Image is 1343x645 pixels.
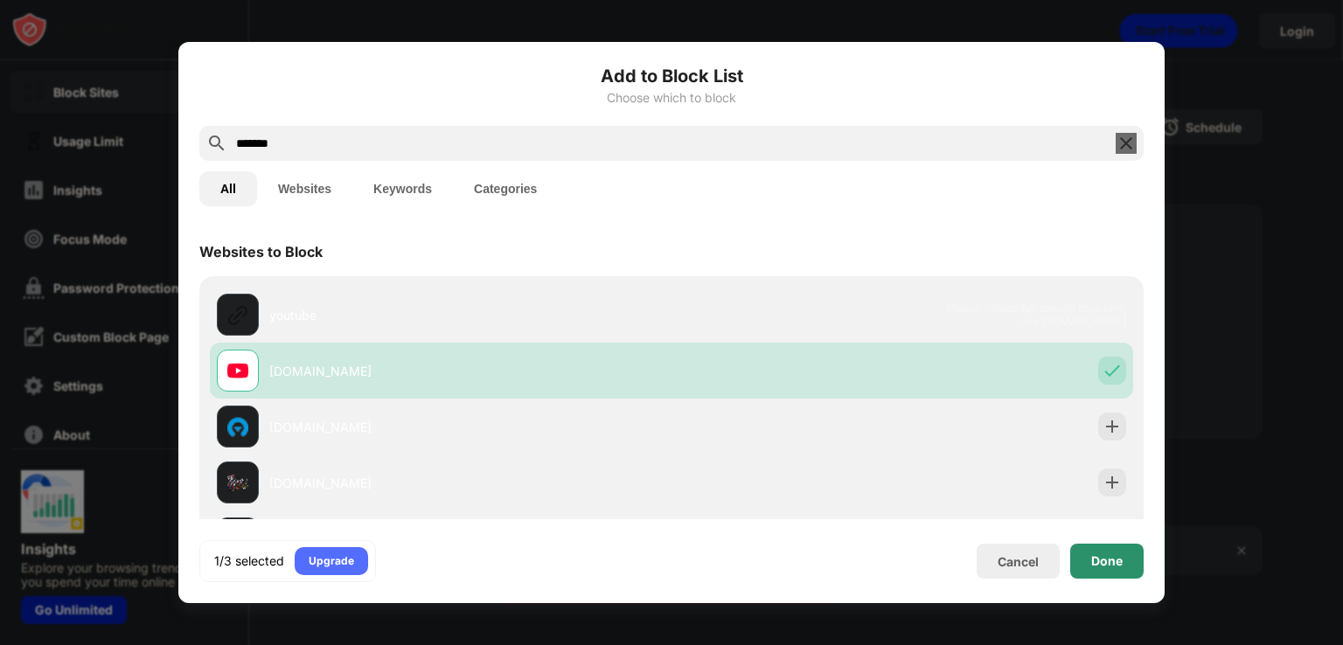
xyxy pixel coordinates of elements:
[309,552,354,570] div: Upgrade
[206,133,227,154] img: search.svg
[998,554,1039,569] div: Cancel
[257,171,352,206] button: Websites
[199,171,257,206] button: All
[227,416,248,437] img: favicons
[269,306,671,324] div: youtube
[269,474,671,492] div: [DOMAIN_NAME]
[1091,554,1123,568] div: Done
[199,243,323,260] div: Websites to Block
[269,362,671,380] div: [DOMAIN_NAME]
[227,360,248,381] img: favicons
[453,171,558,206] button: Categories
[199,91,1144,105] div: Choose which to block
[214,552,284,570] div: 1/3 selected
[227,472,248,493] img: favicons
[946,302,1126,328] span: Please include full domain structure, like [DOMAIN_NAME]
[269,418,671,436] div: [DOMAIN_NAME]
[227,304,248,325] img: url.svg
[199,63,1144,89] h6: Add to Block List
[1116,133,1137,154] img: search-close
[352,171,453,206] button: Keywords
